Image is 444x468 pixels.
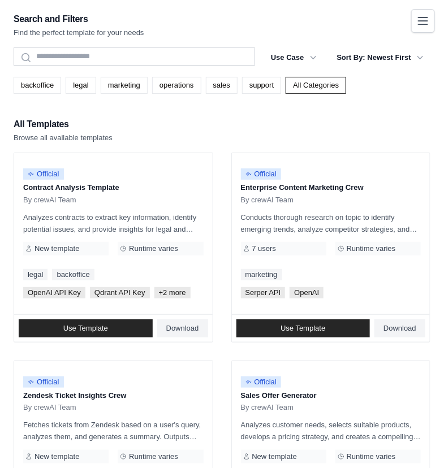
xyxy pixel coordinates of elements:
a: operations [152,77,201,94]
a: legal [23,269,48,280]
span: Qdrant API Key [90,287,150,298]
span: Serper API [241,287,286,298]
a: support [242,77,281,94]
span: New template [35,452,79,461]
span: By crewAI Team [241,196,294,205]
p: Enterprise Content Marketing Crew [241,182,421,193]
span: Official [241,168,282,180]
h2: Search and Filters [14,11,144,27]
p: Find the perfect template for your needs [14,27,144,38]
a: Download [157,319,208,337]
p: Fetches tickets from Zendesk based on a user's query, analyzes them, and generates a summary. Out... [23,419,204,443]
p: Sales Offer Generator [241,390,421,401]
span: New template [35,244,79,253]
a: marketing [101,77,148,94]
a: marketing [241,269,282,280]
button: Sort By: Newest First [330,47,430,68]
a: Use Template [236,319,370,337]
span: New template [252,452,297,461]
p: Contract Analysis Template [23,182,204,193]
a: Use Template [19,319,153,337]
span: Official [241,376,282,388]
button: Use Case [264,47,324,68]
span: Runtime varies [347,244,396,253]
span: Official [23,168,64,180]
span: By crewAI Team [23,196,76,205]
span: Runtime varies [129,244,178,253]
p: Analyzes customer needs, selects suitable products, develops a pricing strategy, and creates a co... [241,419,421,443]
a: legal [66,77,96,94]
h2: All Templates [14,116,113,132]
span: Runtime varies [129,452,178,461]
p: Analyzes contracts to extract key information, identify potential issues, and provide insights fo... [23,211,204,235]
span: Download [166,324,199,333]
button: Toggle navigation [411,9,435,33]
span: 7 users [252,244,277,253]
span: By crewAI Team [241,403,294,412]
a: All Categories [286,77,346,94]
span: +2 more [154,287,191,298]
a: Download [374,319,425,337]
span: Use Template [63,324,108,333]
span: By crewAI Team [23,403,76,412]
p: Browse all available templates [14,132,113,144]
a: backoffice [14,77,61,94]
span: Runtime varies [347,452,396,461]
span: OpenAI [290,287,324,298]
span: Download [383,324,416,333]
a: backoffice [52,269,94,280]
p: Zendesk Ticket Insights Crew [23,390,204,401]
a: sales [206,77,238,94]
span: Official [23,376,64,388]
p: Conducts thorough research on topic to identify emerging trends, analyze competitor strategies, a... [241,211,421,235]
span: OpenAI API Key [23,287,85,298]
span: Use Template [281,324,325,333]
